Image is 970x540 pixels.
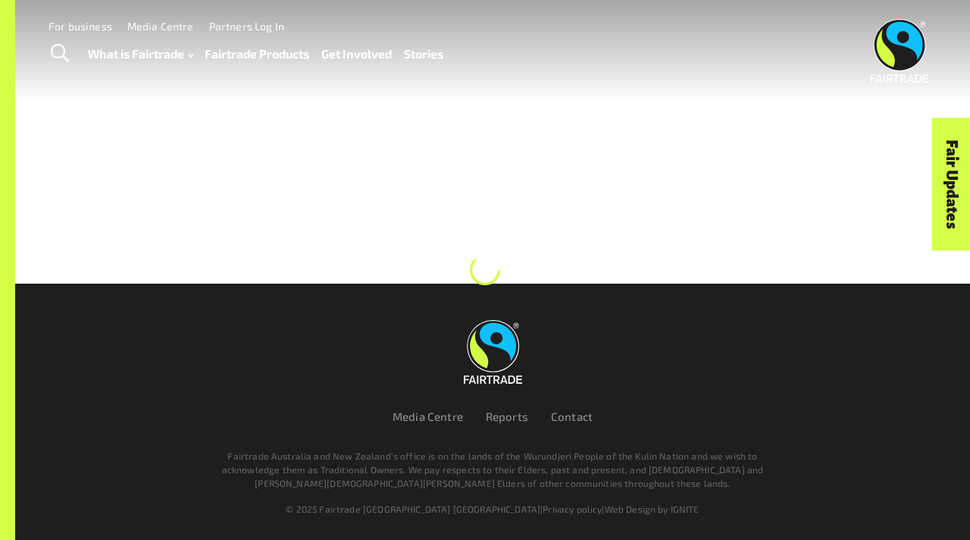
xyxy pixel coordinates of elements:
a: Get Involved [321,43,392,64]
img: Fairtrade Australia New Zealand logo [871,19,929,83]
p: Fairtrade Australia and New Zealand’s office is on the lands of the Wurundjeri People of the Kuli... [218,449,767,490]
a: For business [48,20,112,33]
a: Media Centre [393,410,463,423]
a: Web Design by IGNITE [605,504,699,514]
a: Media Centre [127,20,194,33]
a: Stories [404,43,443,64]
a: Reports [486,410,528,423]
span: © 2025 Fairtrade [GEOGRAPHIC_DATA] [GEOGRAPHIC_DATA] [286,504,540,514]
a: Toggle Search [41,35,78,73]
a: Partners Log In [209,20,284,33]
a: What is Fairtrade [88,43,193,64]
a: Contact [551,410,593,423]
div: | | [77,502,908,516]
img: Fairtrade Australia New Zealand logo [464,320,522,384]
a: Fairtrade Products [205,43,309,64]
a: Privacy policy [543,504,602,514]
